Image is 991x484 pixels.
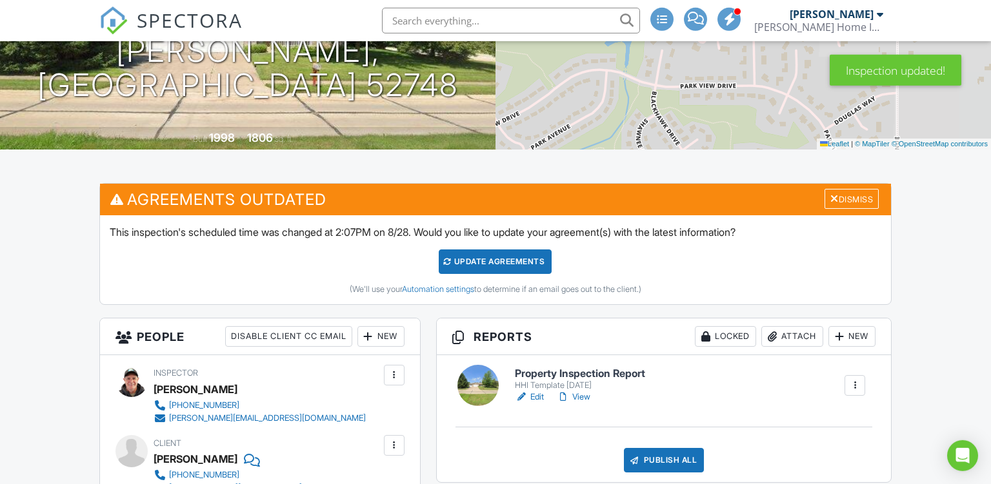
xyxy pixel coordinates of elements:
a: Leaflet [820,140,849,148]
div: Publish All [624,448,705,472]
a: Automation settings [402,284,474,294]
div: This inspection's scheduled time was changed at 2:07PM on 8/28. Would you like to update your agr... [100,215,892,304]
h6: Property Inspection Report [515,368,645,380]
div: HHI Template [DATE] [515,380,645,391]
a: SPECTORA [99,17,243,44]
a: [PHONE_NUMBER] [154,399,366,412]
input: Search everything... [382,8,640,34]
span: Inspector [154,368,198,378]
div: 1998 [209,131,235,144]
span: | [851,140,853,148]
h3: Agreements Outdated [100,184,892,215]
a: [PERSON_NAME][EMAIL_ADDRESS][DOMAIN_NAME] [154,412,366,425]
a: View [557,391,590,403]
div: Dismiss [825,189,879,209]
a: Edit [515,391,544,403]
a: [PHONE_NUMBER] [154,469,302,481]
span: Client [154,438,181,448]
h3: Reports [437,318,892,355]
div: Open Intercom Messenger [947,440,978,471]
h3: People [100,318,420,355]
div: Disable Client CC Email [225,326,352,347]
span: sq. ft. [275,134,293,144]
div: [PERSON_NAME] [154,380,237,399]
div: 1806 [247,131,273,144]
div: [PERSON_NAME] [790,8,874,21]
div: Inspection updated! [830,55,961,86]
div: Update Agreements [439,249,552,274]
div: [PERSON_NAME] [154,449,237,469]
div: Hanson Home Inspections [754,21,883,34]
div: Locked [695,326,756,347]
div: [PERSON_NAME][EMAIL_ADDRESS][DOMAIN_NAME] [169,413,366,423]
div: New [357,326,405,347]
span: Built [193,134,207,144]
div: [PHONE_NUMBER] [169,470,239,480]
span: SPECTORA [137,6,243,34]
div: [PHONE_NUMBER] [169,400,239,411]
a: Property Inspection Report HHI Template [DATE] [515,368,645,391]
img: The Best Home Inspection Software - Spectora [99,6,128,35]
div: New [828,326,876,347]
div: Attach [761,326,823,347]
a: © MapTiler [855,140,890,148]
div: (We'll use your to determine if an email goes out to the client.) [110,284,882,295]
a: © OpenStreetMap contributors [892,140,988,148]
